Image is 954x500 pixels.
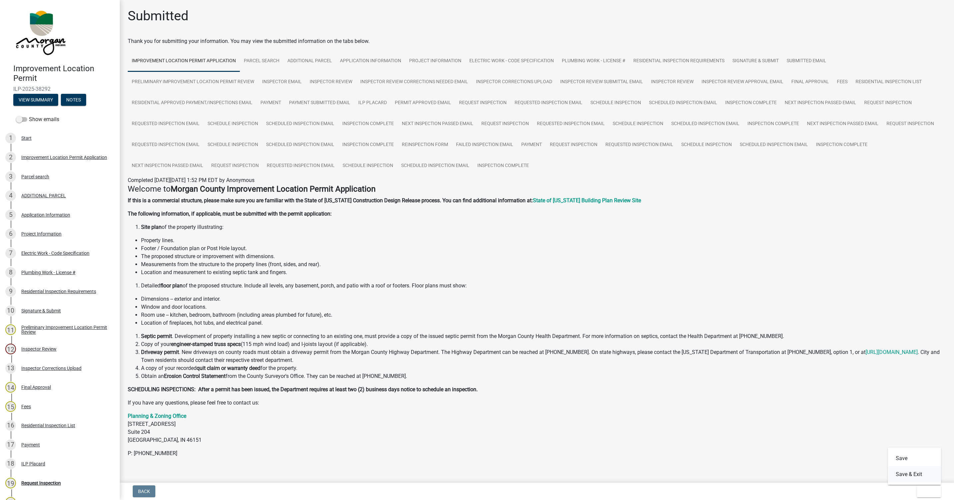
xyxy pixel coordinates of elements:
div: Request Inspection [21,481,61,485]
li: Dimensions -- exterior and interior. [141,295,946,303]
a: Improvement Location Permit Application [128,51,240,72]
strong: Erosion Control Statement [164,373,226,379]
li: Copy of your (115 mph wind load) and I-joists layout (if applicable). [141,340,946,348]
div: Final Approval [21,385,51,390]
div: Plumbing Work - License # [21,270,76,275]
li: Detailed of the proposed structure. Include all levels, any basement, porch, and patio with a roo... [141,282,946,290]
div: ADDITIONAL PARCEL [21,193,66,198]
button: Exit [917,485,941,497]
p: If you have any questions, please feel free to contact us: [128,399,946,407]
a: Inspector Review Submittal Email [556,72,647,93]
div: 9 [5,286,16,297]
a: Residential Inspection Requirements [629,51,728,72]
wm-modal-confirm: Summary [13,97,58,103]
div: 2 [5,152,16,163]
button: Save & Exit [888,466,941,482]
div: 6 [5,229,16,239]
a: Plumbing Work - License # [558,51,629,72]
strong: Site plan [141,224,162,230]
a: Preliminary Improvement Location Permit Review [128,72,258,93]
li: Property lines. [141,237,946,245]
a: Schedule Inspection [609,113,667,135]
div: 16 [5,420,16,431]
div: 12 [5,344,16,354]
li: The proposed structure or improvement with dimensions. [141,252,946,260]
div: Preliminary Improvement Location Permit Review [21,325,109,334]
a: Planning & Zoning Office [128,413,186,419]
div: Thank you for submitting your information. You may view the submitted information on the tabs below. [128,37,946,45]
div: Residential Inspection Requirements [21,289,96,294]
div: Parcel search [21,174,49,179]
a: Inspector Review [306,72,356,93]
strong: If this is a commercial structure, please make sure you are familiar with the State of [US_STATE]... [128,197,533,204]
a: Request Inspection [882,113,938,135]
button: Notes [61,94,86,106]
a: Permit Approved Email [391,92,455,114]
button: Save [888,450,941,466]
a: [URL][DOMAIN_NAME] [866,349,918,355]
a: Payment [256,92,285,114]
a: Fees [833,72,852,93]
a: Requested Inspection Email [601,134,677,156]
div: 8 [5,267,16,278]
h4: Improvement Location Permit [13,64,114,83]
p: [STREET_ADDRESS] Suite 204 [GEOGRAPHIC_DATA], IN 46151 [128,412,946,444]
div: 5 [5,210,16,220]
li: Measurements from the structure to the property lines (front, sides, and rear). [141,260,946,268]
span: Completed [DATE][DATE] 1:52 PM EDT by Anonymous [128,177,254,183]
a: Schedule Inspection [339,155,397,177]
strong: engineer-stamped truss specs [171,341,241,347]
strong: The following information, if applicable, must be submitted with the permit application: [128,211,332,217]
div: 3 [5,171,16,182]
li: Room use -- kitchen, bedroom, bathroom (including areas plumbed for future), etc. [141,311,946,319]
a: Request Inspection [207,155,263,177]
div: Fees [21,404,31,409]
strong: quit claim or warranty deed [197,365,260,371]
a: Inspector Corrections Upload [472,72,556,93]
a: Requested Inspection Email [128,134,204,156]
strong: Morgan County Improvement Location Permit Application [171,184,376,194]
div: Residential Inspection List [21,423,75,428]
a: Inspection Complete [338,113,398,135]
div: 14 [5,382,16,393]
li: . Development of property installing a new septic or connecting to an existing one, must provide ... [141,332,946,340]
a: Next Inspection Passed Email [398,113,477,135]
div: Improvement Location Permit Application [21,155,107,160]
a: Requested Inspection Email [511,92,586,114]
a: Submitted Email [783,51,830,72]
div: Exit [888,448,941,485]
li: Location and measurement to existing septic tank and fingers. [141,268,946,276]
a: ADDITIONAL PARCEL [283,51,336,72]
a: Scheduled Inspection Email [397,155,473,177]
a: Requested Inspection Email [533,113,609,135]
a: Scheduled Inspection Email [262,113,338,135]
a: State of [US_STATE] Building Plan Review Site [533,197,641,204]
span: Back [138,489,150,494]
button: View Summary [13,94,58,106]
h1: Submitted [128,8,189,24]
a: Final Approval [787,72,833,93]
a: Scheduled Inspection Email [736,134,812,156]
a: Inspector Review Corrections Needed Email [356,72,472,93]
li: Window and door locations. [141,303,946,311]
wm-modal-confirm: Notes [61,97,86,103]
a: Application Information [336,51,405,72]
a: Inspection Complete [338,134,398,156]
a: Inspector Email [258,72,306,93]
div: Electric Work - Code Specification [21,251,89,255]
div: Inspector Review [21,347,57,351]
a: ILP Placard [354,92,391,114]
a: Payment Submitted Email [285,92,354,114]
div: 11 [5,324,16,335]
a: Scheduled Inspection Email [262,134,338,156]
div: Start [21,136,32,140]
p: P: [PHONE_NUMBER] [128,449,946,457]
a: Request Inspection [455,92,511,114]
h4: Welcome to [128,184,946,194]
div: 15 [5,401,16,412]
a: Requested Inspection Email [263,155,339,177]
button: Back [133,485,155,497]
span: ILP-2025-38292 [13,86,106,92]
